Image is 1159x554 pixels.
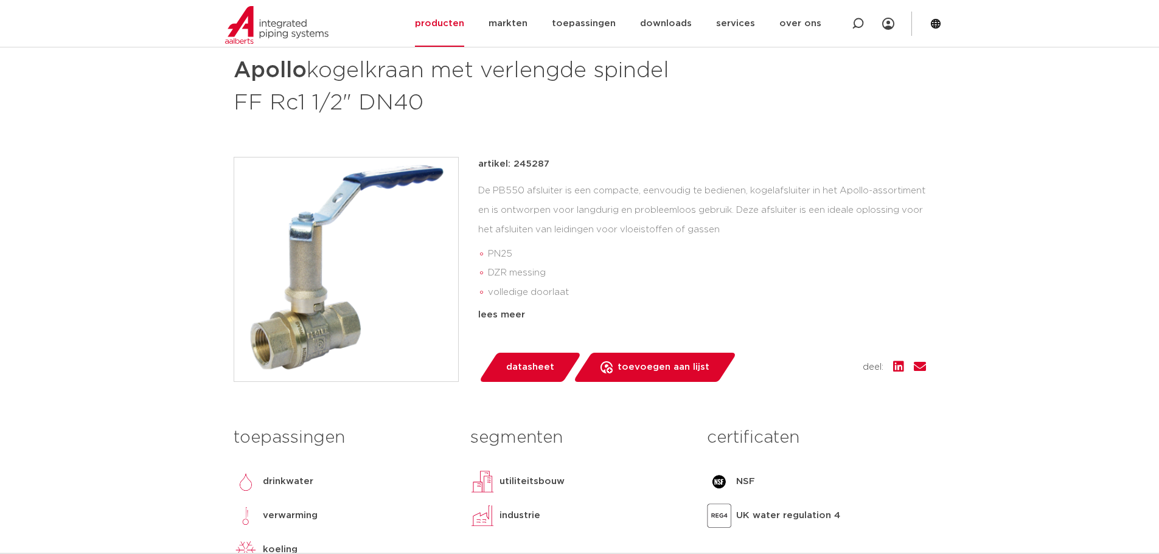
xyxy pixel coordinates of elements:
p: NSF [736,474,755,489]
img: Product Image for Apollo kogelkraan met verlengde spindel FF Rc1 1/2" DN40 [234,158,458,381]
h3: toepassingen [234,426,452,450]
img: industrie [470,504,495,528]
span: toevoegen aan lijst [618,358,709,377]
img: drinkwater [234,469,258,494]
p: utiliteitsbouw [499,474,565,489]
strong: Apollo [234,60,307,81]
p: artikel: 245287 [478,157,549,171]
p: drinkwater [263,474,313,489]
li: DZR messing [488,263,926,283]
span: deel: [863,360,883,375]
img: verwarming [234,504,258,528]
li: volledige doorlaat [488,283,926,302]
span: datasheet [506,358,554,377]
p: UK water regulation 4 [736,508,840,523]
img: UK water regulation 4 [707,504,731,528]
div: De PB550 afsluiter is een compacte, eenvoudig te bedienen, kogelafsluiter in het Apollo-assortime... [478,181,926,303]
p: industrie [499,508,540,523]
li: PN25 [488,244,926,264]
p: verwarming [263,508,318,523]
img: utiliteitsbouw [470,469,495,494]
h3: segmenten [470,426,689,450]
h1: kogelkraan met verlengde spindel FF Rc1 1/2" DN40 [234,52,691,118]
div: lees meer [478,308,926,322]
li: blow-out en vandalisme bestendige constructie [488,302,926,322]
a: datasheet [478,353,582,382]
img: NSF [707,469,731,494]
h3: certificaten [707,426,925,450]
